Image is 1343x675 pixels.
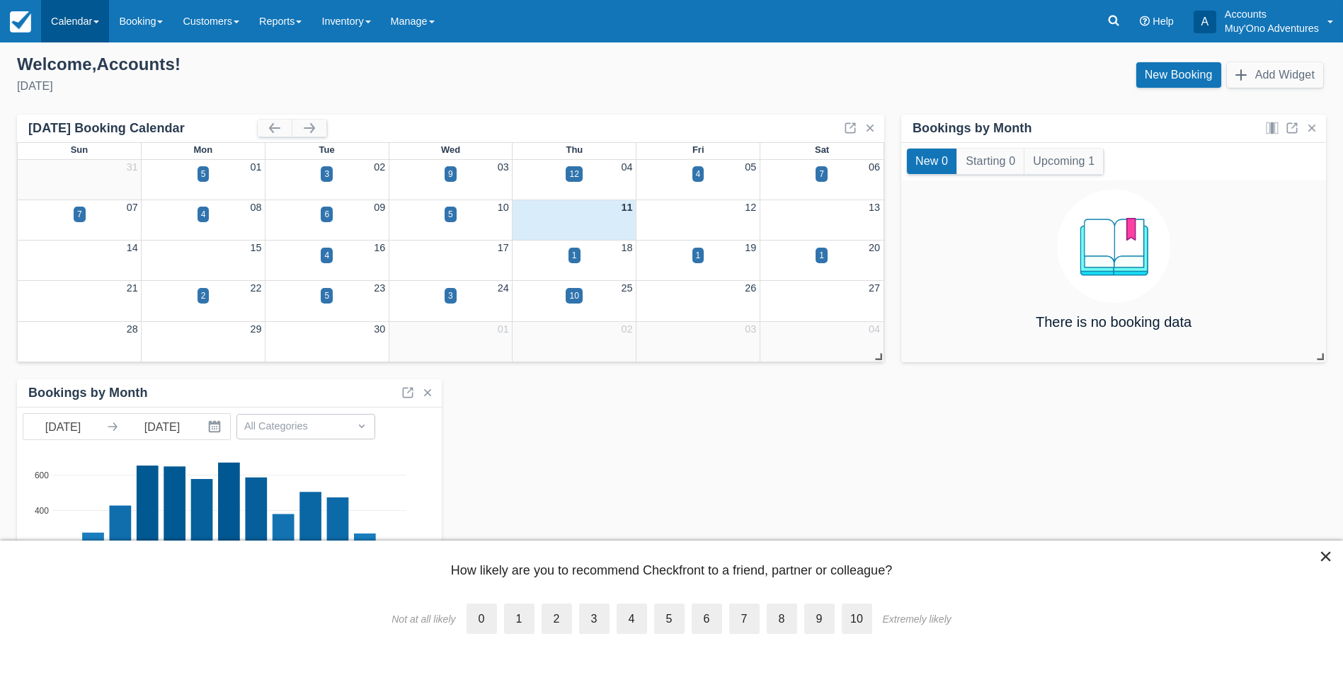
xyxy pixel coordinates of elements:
[566,144,583,155] span: Thu
[448,208,453,221] div: 5
[696,168,701,180] div: 4
[692,144,704,155] span: Fri
[622,161,633,173] a: 04
[654,604,685,634] label: 5
[374,282,385,294] a: 23
[17,54,661,75] div: Welcome , Accounts !
[250,202,261,213] a: 08
[319,144,335,155] span: Tue
[127,282,138,294] a: 21
[498,242,509,253] a: 17
[193,144,212,155] span: Mon
[1225,7,1319,21] p: Accounts
[355,419,369,433] span: Dropdown icon
[815,144,829,155] span: Sat
[819,249,824,262] div: 1
[324,208,329,221] div: 6
[696,249,701,262] div: 1
[692,604,722,634] label: 6
[324,249,329,262] div: 4
[127,161,138,173] a: 31
[804,604,835,634] label: 9
[71,144,88,155] span: Sun
[374,202,385,213] a: 09
[498,202,509,213] a: 10
[250,161,261,173] a: 01
[842,604,872,634] label: 10
[28,385,148,401] div: Bookings by Month
[745,161,756,173] a: 05
[729,604,760,634] label: 7
[622,202,633,213] a: 11
[250,282,261,294] a: 22
[374,242,385,253] a: 16
[10,11,31,33] img: checkfront-main-nav-mini-logo.png
[324,289,329,302] div: 5
[28,120,258,137] div: [DATE] Booking Calendar
[913,120,1032,137] div: Bookings by Month
[392,613,455,625] div: Not at all likely
[122,414,202,439] input: End Date
[622,323,633,335] a: 02
[869,161,880,173] a: 06
[622,242,633,253] a: 18
[77,208,82,221] div: 7
[579,604,610,634] label: 3
[745,242,756,253] a: 19
[324,168,329,180] div: 3
[23,414,103,439] input: Start Date
[767,604,797,634] label: 8
[467,604,497,634] label: 0
[448,289,453,302] div: 3
[1036,314,1191,330] h4: There is no booking data
[504,604,535,634] label: 1
[1140,16,1150,26] i: Help
[1153,16,1174,27] span: Help
[745,202,756,213] a: 12
[127,323,138,335] a: 28
[201,168,206,180] div: 5
[542,604,572,634] label: 2
[622,282,633,294] a: 25
[127,242,138,253] a: 14
[498,282,509,294] a: 24
[374,323,385,335] a: 30
[21,562,1322,587] div: How likely are you to recommend Checkfront to a friend, partner or colleague?
[250,242,261,253] a: 15
[498,161,509,173] a: 03
[869,202,880,213] a: 13
[441,144,460,155] span: Wed
[498,323,509,335] a: 01
[1319,545,1332,567] button: Close
[202,414,230,439] button: Interact with the calendar and add the check-in date for your trip.
[201,289,206,302] div: 2
[617,604,647,634] label: 4
[572,249,577,262] div: 1
[745,282,756,294] a: 26
[17,78,661,95] div: [DATE]
[869,323,880,335] a: 04
[1225,21,1319,35] p: Muy'Ono Adventures
[1194,11,1216,33] div: A
[745,323,756,335] a: 03
[250,323,261,335] a: 29
[201,208,206,221] div: 4
[869,242,880,253] a: 20
[1057,190,1170,303] img: booking.png
[819,168,824,180] div: 7
[883,613,951,625] div: Extremely likely
[127,202,138,213] a: 07
[569,289,578,302] div: 10
[569,168,578,180] div: 12
[374,161,385,173] a: 02
[448,168,453,180] div: 9
[869,282,880,294] a: 27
